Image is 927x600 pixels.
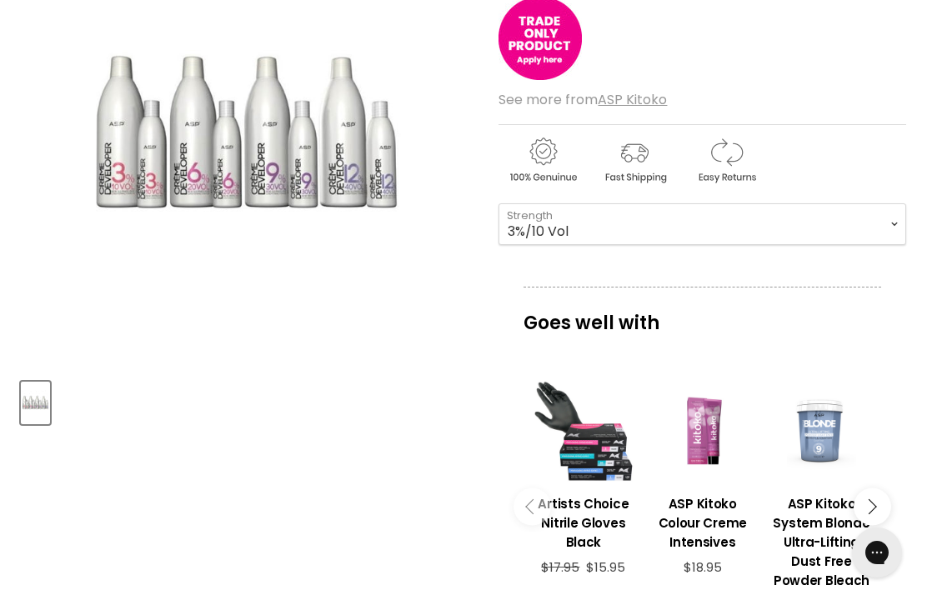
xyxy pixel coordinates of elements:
[598,90,667,109] a: ASP Kitoko
[682,135,770,186] img: returns.gif
[541,558,579,576] span: $17.95
[532,494,634,552] h3: Artists Choice Nitrile Gloves Black
[23,383,48,422] img: ASP Kitoko Creme Developer
[532,482,634,560] a: View product:Artists Choice Nitrile Gloves Black
[18,377,479,424] div: Product thumbnails
[499,135,587,186] img: genuine.gif
[586,558,625,576] span: $15.95
[844,522,910,583] iframe: Gorgias live chat messenger
[524,287,881,342] p: Goes well with
[651,494,754,552] h3: ASP Kitoko Colour Creme Intensives
[651,482,754,560] a: View product:ASP Kitoko Colour Creme Intensives
[21,382,50,424] button: ASP Kitoko Creme Developer
[499,90,667,109] span: See more from
[770,494,873,590] h3: ASP Kitoko System Blonde Ultra-Lifting Dust Free Powder Bleach
[770,482,873,598] a: View product:ASP Kitoko System Blonde Ultra-Lifting Dust Free Powder Bleach
[684,558,722,576] span: $18.95
[590,135,679,186] img: shipping.gif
